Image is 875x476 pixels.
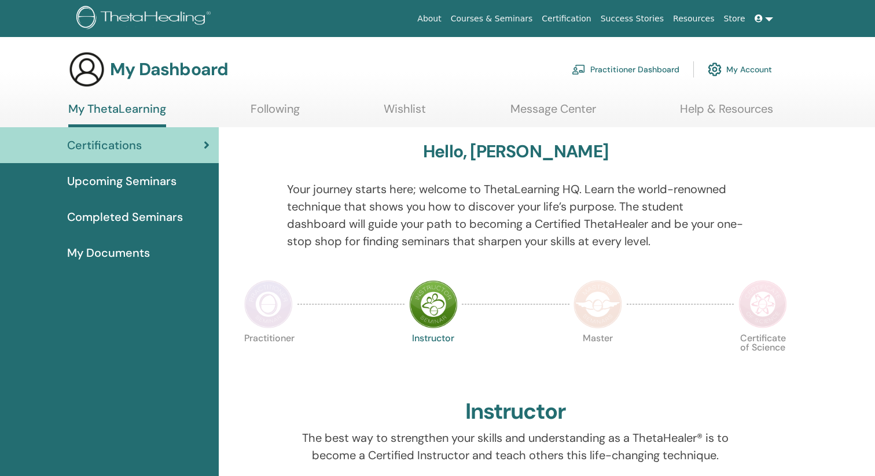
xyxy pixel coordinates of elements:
a: My ThetaLearning [68,102,166,127]
p: Master [573,334,622,382]
a: Wishlist [384,102,426,124]
a: Store [719,8,750,29]
a: About [413,8,446,29]
img: chalkboard-teacher.svg [572,64,586,75]
img: Practitioner [244,280,293,329]
img: Instructor [409,280,458,329]
h3: My Dashboard [110,59,228,80]
img: Certificate of Science [738,280,787,329]
p: Practitioner [244,334,293,382]
a: Help & Resources [680,102,773,124]
span: Certifications [67,136,142,154]
a: Following [251,102,300,124]
a: Success Stories [596,8,668,29]
p: Instructor [409,334,458,382]
span: Upcoming Seminars [67,172,177,190]
a: Courses & Seminars [446,8,538,29]
a: Practitioner Dashboard [572,57,679,82]
h3: Hello, [PERSON_NAME] [423,141,608,162]
h2: Instructor [465,398,567,425]
p: The best way to strengthen your skills and understanding as a ThetaHealer® is to become a Certifi... [287,429,744,464]
p: Certificate of Science [738,334,787,382]
p: Your journey starts here; welcome to ThetaLearning HQ. Learn the world-renowned technique that sh... [287,180,744,250]
img: generic-user-icon.jpg [68,51,105,88]
a: My Account [708,57,772,82]
a: Certification [537,8,595,29]
img: Master [573,280,622,329]
a: Message Center [510,102,596,124]
img: logo.png [76,6,215,32]
img: cog.svg [708,60,722,79]
span: My Documents [67,244,150,261]
a: Resources [668,8,719,29]
span: Completed Seminars [67,208,183,226]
